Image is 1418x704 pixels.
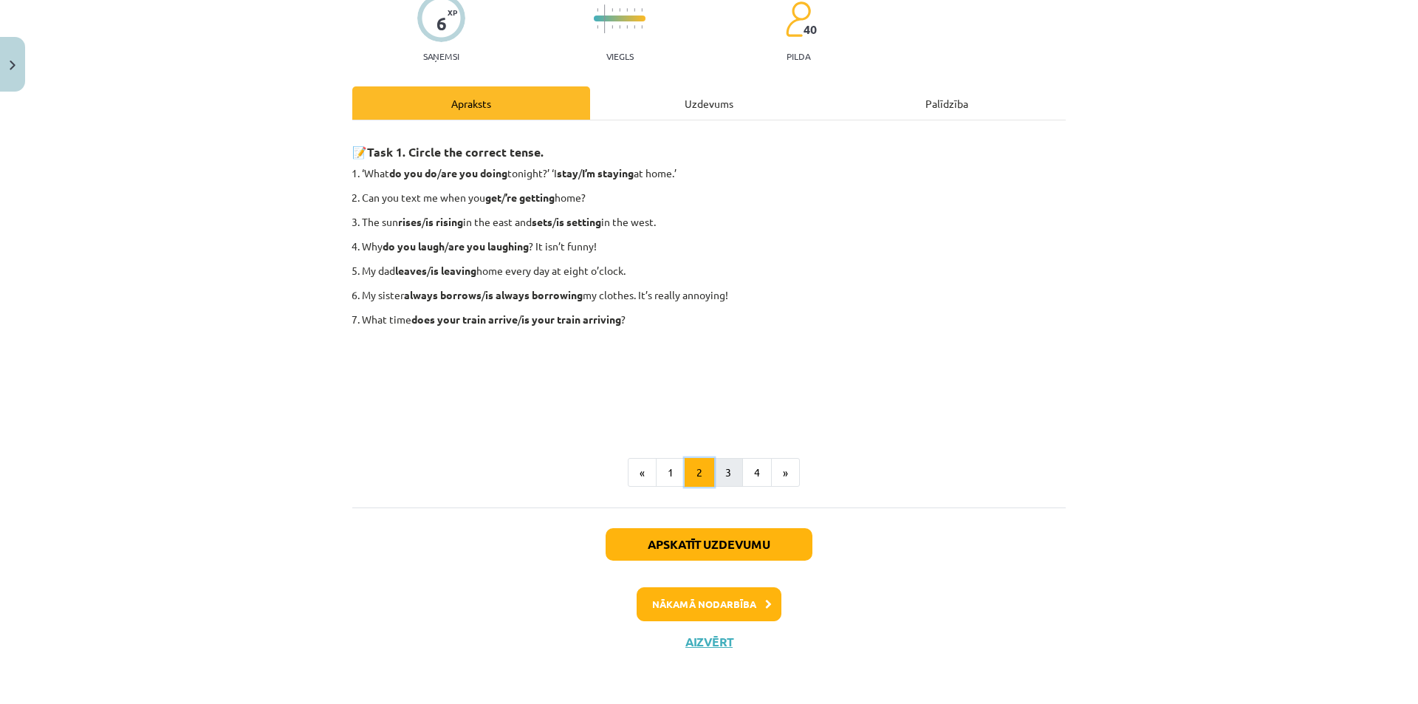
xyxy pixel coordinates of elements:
[362,190,1066,205] p: Can you text me when you / home?
[411,312,518,326] strong: does your train arrive
[436,13,447,34] div: 6
[485,288,583,301] strong: is always borrowing
[352,336,1066,397] iframe: Topic 2. Grammar – present, past and future tenses. Task 1. 9. kl. 1.iesk
[404,288,482,301] strong: always borrows
[425,215,463,228] strong: is rising
[557,166,578,180] strong: stay
[352,458,1066,488] nav: Page navigation example
[352,134,1066,161] h3: 📝
[505,191,555,204] strong: ’re getting
[367,144,405,160] b: Task 1.
[628,458,657,488] button: «
[362,165,1066,181] p: ‘What / tonight?’ ‘I / at home.’
[619,25,620,29] img: icon-short-line-57e1e144782c952c97e751825c79c345078a6d821885a25fce030b3d8c18986b.svg
[597,25,598,29] img: icon-short-line-57e1e144782c952c97e751825c79c345078a6d821885a25fce030b3d8c18986b.svg
[619,8,620,12] img: icon-short-line-57e1e144782c952c97e751825c79c345078a6d821885a25fce030b3d8c18986b.svg
[448,239,529,253] strong: are you laughing
[395,264,427,277] strong: leaves
[804,23,817,36] span: 40
[521,312,621,326] strong: is your train arriving
[441,166,507,180] strong: are you doing
[389,166,437,180] strong: do you do
[685,458,714,488] button: 2
[656,458,685,488] button: 1
[634,8,635,12] img: icon-short-line-57e1e144782c952c97e751825c79c345078a6d821885a25fce030b3d8c18986b.svg
[362,263,1066,278] p: My dad / home every day at eight o’clock.
[626,8,628,12] img: icon-short-line-57e1e144782c952c97e751825c79c345078a6d821885a25fce030b3d8c18986b.svg
[448,8,457,16] span: XP
[362,239,1066,254] p: Why / ? It isn’t funny!
[713,458,743,488] button: 3
[606,51,634,61] p: Viegls
[362,214,1066,230] p: The sun / in the east and / in the west.
[604,4,606,33] img: icon-long-line-d9ea69661e0d244f92f715978eff75569469978d946b2353a9bb055b3ed8787d.svg
[641,8,643,12] img: icon-short-line-57e1e144782c952c97e751825c79c345078a6d821885a25fce030b3d8c18986b.svg
[383,239,445,253] strong: do you laugh
[532,215,552,228] strong: sets
[828,86,1066,120] div: Palīdzība
[582,166,634,180] strong: I’m staying
[606,528,812,561] button: Apskatīt uzdevumu
[417,51,465,61] p: Saņemsi
[398,215,422,228] strong: rises
[485,191,501,204] strong: get
[742,458,772,488] button: 4
[590,86,828,120] div: Uzdevums
[785,1,811,38] img: students-c634bb4e5e11cddfef0936a35e636f08e4e9abd3cc4e673bd6f9a4125e45ecb1.svg
[556,215,601,228] strong: is setting
[362,287,1066,303] p: My sister / my clothes. It’s really annoying!
[626,25,628,29] img: icon-short-line-57e1e144782c952c97e751825c79c345078a6d821885a25fce030b3d8c18986b.svg
[771,458,800,488] button: »
[362,312,1066,327] p: What time / ?
[641,25,643,29] img: icon-short-line-57e1e144782c952c97e751825c79c345078a6d821885a25fce030b3d8c18986b.svg
[634,25,635,29] img: icon-short-line-57e1e144782c952c97e751825c79c345078a6d821885a25fce030b3d8c18986b.svg
[637,587,781,621] button: Nākamā nodarbība
[431,264,476,277] strong: is leaving
[787,51,810,61] p: pilda
[681,635,737,649] button: Aizvērt
[352,86,590,120] div: Apraksts
[612,25,613,29] img: icon-short-line-57e1e144782c952c97e751825c79c345078a6d821885a25fce030b3d8c18986b.svg
[10,61,16,70] img: icon-close-lesson-0947bae3869378f0d4975bcd49f059093ad1ed9edebbc8119c70593378902aed.svg
[612,8,613,12] img: icon-short-line-57e1e144782c952c97e751825c79c345078a6d821885a25fce030b3d8c18986b.svg
[597,8,598,12] img: icon-short-line-57e1e144782c952c97e751825c79c345078a6d821885a25fce030b3d8c18986b.svg
[408,144,544,160] strong: Circle the correct tense.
